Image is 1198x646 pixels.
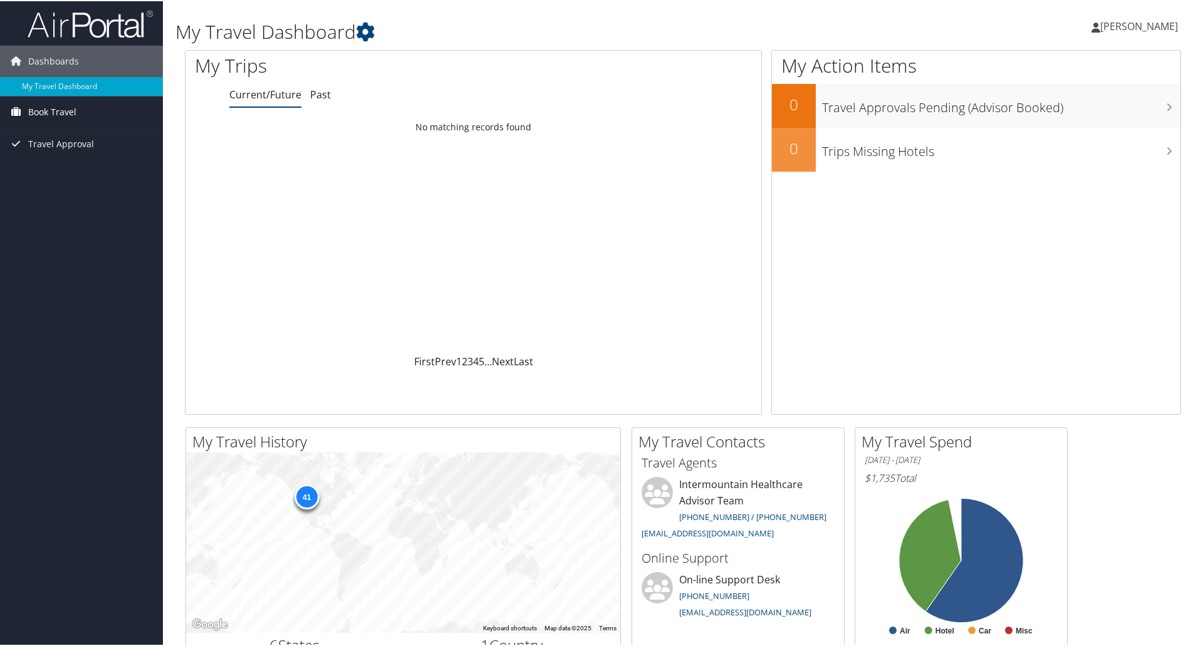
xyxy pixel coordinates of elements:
span: Map data ©2025 [544,623,591,630]
h2: 0 [772,93,816,114]
h3: Travel Agents [642,453,835,471]
text: Car [979,625,991,634]
a: 0Trips Missing Hotels [772,127,1180,170]
a: 0Travel Approvals Pending (Advisor Booked) [772,83,1180,127]
a: Last [514,353,533,367]
a: First [414,353,435,367]
h3: Online Support [642,548,835,566]
span: $1,735 [865,470,895,484]
span: … [484,353,492,367]
span: Dashboards [28,44,79,76]
img: airportal-logo.png [28,8,153,38]
span: Book Travel [28,95,76,127]
a: [EMAIL_ADDRESS][DOMAIN_NAME] [642,526,774,538]
h2: My Travel Spend [862,430,1067,451]
a: Terms (opens in new tab) [599,623,617,630]
a: 3 [467,353,473,367]
li: Intermountain Healthcare Advisor Team [635,476,841,543]
h1: My Travel Dashboard [175,18,852,44]
h6: Total [865,470,1058,484]
h2: 0 [772,137,816,158]
div: 41 [294,482,319,508]
td: No matching records found [185,115,761,137]
h3: Trips Missing Hotels [822,135,1180,159]
a: 2 [462,353,467,367]
a: Past [310,86,331,100]
h3: Travel Approvals Pending (Advisor Booked) [822,91,1180,115]
li: On-line Support Desk [635,571,841,622]
text: Hotel [935,625,954,634]
text: Air [900,625,910,634]
a: Next [492,353,514,367]
a: [PERSON_NAME] [1091,6,1190,44]
span: [PERSON_NAME] [1100,18,1178,32]
a: [PHONE_NUMBER] / [PHONE_NUMBER] [679,510,826,521]
a: 5 [479,353,484,367]
h1: My Action Items [772,51,1180,78]
h2: My Travel History [192,430,620,451]
a: 4 [473,353,479,367]
text: Misc [1016,625,1033,634]
a: [EMAIL_ADDRESS][DOMAIN_NAME] [679,605,811,617]
a: 1 [456,353,462,367]
button: Keyboard shortcuts [483,623,537,632]
h2: My Travel Contacts [638,430,844,451]
a: Current/Future [229,86,301,100]
a: [PHONE_NUMBER] [679,589,749,600]
h6: [DATE] - [DATE] [865,453,1058,465]
h1: My Trips [195,51,512,78]
a: Prev [435,353,456,367]
span: Travel Approval [28,127,94,159]
a: Open this area in Google Maps (opens a new window) [189,615,231,632]
img: Google [189,615,231,632]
